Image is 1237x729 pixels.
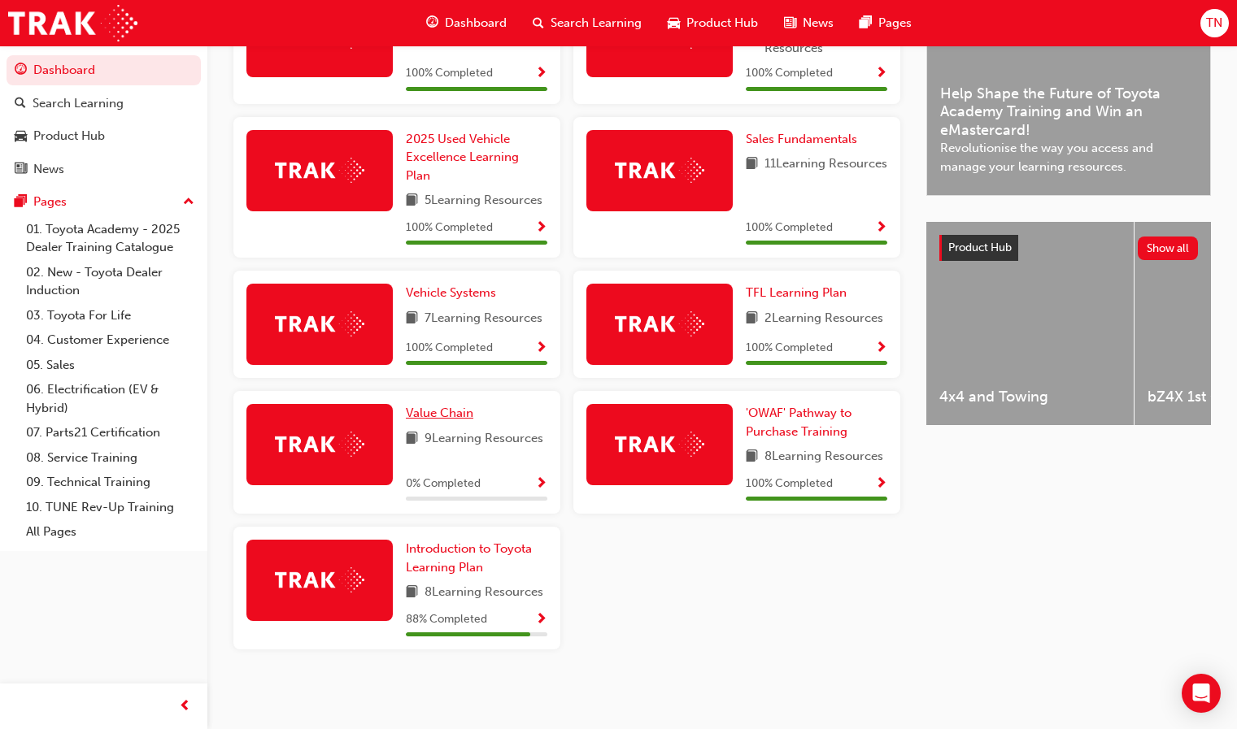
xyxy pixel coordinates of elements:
[33,127,105,145] div: Product Hub
[746,132,857,146] span: Sales Fundamentals
[746,406,852,439] span: 'OWAF' Pathway to Purchase Training
[615,432,704,457] img: Trak
[20,353,201,378] a: 05. Sales
[406,406,473,420] span: Value Chain
[20,303,201,328] a: 03. Toyota For Life
[535,67,547,81] span: Show Progress
[746,447,758,467] span: book-icon
[406,219,493,237] span: 100 % Completed
[7,154,201,184] a: News
[15,163,27,177] span: news-icon
[535,338,547,358] button: Show Progress
[20,217,201,260] a: 01. Toyota Academy - 2025 Dealer Training Catalogue
[746,130,864,149] a: Sales Fundamentals
[33,94,124,113] div: Search Learning
[875,474,887,494] button: Show Progress
[1206,14,1222,33] span: TN
[15,63,27,78] span: guage-icon
[406,309,418,329] span: book-icon
[520,7,655,40] a: search-iconSearch Learning
[425,309,542,329] span: 7 Learning Resources
[7,89,201,119] a: Search Learning
[948,241,1012,254] span: Product Hub
[746,475,833,493] span: 100 % Completed
[179,696,191,717] span: prev-icon
[875,221,887,236] span: Show Progress
[15,97,26,111] span: search-icon
[1200,9,1229,37] button: TN
[746,285,847,300] span: TFL Learning Plan
[535,613,547,627] span: Show Progress
[940,139,1197,176] span: Revolutionise the way you access and manage your learning resources.
[20,377,201,420] a: 06. Electrification (EV & Hybrid)
[33,193,67,211] div: Pages
[746,154,758,175] span: book-icon
[535,218,547,238] button: Show Progress
[406,64,493,83] span: 100 % Completed
[406,404,480,423] a: Value Chain
[615,158,704,183] img: Trak
[406,132,519,183] span: 2025 Used Vehicle Excellence Learning Plan
[875,67,887,81] span: Show Progress
[20,445,201,471] a: 08. Service Training
[20,519,201,545] a: All Pages
[686,14,758,33] span: Product Hub
[20,260,201,303] a: 02. New - Toyota Dealer Induction
[615,311,704,336] img: Trak
[764,447,883,467] span: 8 Learning Resources
[875,218,887,238] button: Show Progress
[33,160,64,179] div: News
[445,14,507,33] span: Dashboard
[425,191,542,211] span: 5 Learning Resources
[533,13,544,33] span: search-icon
[535,474,547,494] button: Show Progress
[551,14,642,33] span: Search Learning
[183,192,194,213] span: up-icon
[7,187,201,217] button: Pages
[535,63,547,84] button: Show Progress
[875,341,887,356] span: Show Progress
[764,309,883,329] span: 2 Learning Resources
[764,154,887,175] span: 11 Learning Resources
[406,541,532,575] span: Introduction to Toyota Learning Plan
[1138,236,1199,260] button: Show all
[875,63,887,84] button: Show Progress
[535,221,547,236] span: Show Progress
[746,219,833,237] span: 100 % Completed
[275,567,364,592] img: Trak
[655,7,771,40] a: car-iconProduct Hub
[746,64,833,83] span: 100 % Completed
[1182,674,1221,713] div: Open Intercom Messenger
[406,339,493,358] span: 100 % Completed
[746,284,853,302] a: TFL Learning Plan
[875,477,887,492] span: Show Progress
[406,610,487,629] span: 88 % Completed
[275,311,364,336] img: Trak
[425,583,543,603] span: 8 Learning Resources
[406,429,418,449] span: book-icon
[746,309,758,329] span: book-icon
[406,130,547,185] a: 2025 Used Vehicle Excellence Learning Plan
[426,13,438,33] span: guage-icon
[7,52,201,187] button: DashboardSearch LearningProduct HubNews
[784,13,796,33] span: news-icon
[15,129,27,144] span: car-icon
[20,470,201,495] a: 09. Technical Training
[926,222,1134,425] a: 4x4 and Towing
[406,583,418,603] span: book-icon
[939,388,1121,406] span: 4x4 and Towing
[406,191,418,211] span: book-icon
[15,195,27,210] span: pages-icon
[535,477,547,492] span: Show Progress
[535,610,547,630] button: Show Progress
[20,328,201,353] a: 04. Customer Experience
[668,13,680,33] span: car-icon
[7,55,201,85] a: Dashboard
[20,420,201,445] a: 07. Parts21 Certification
[860,13,872,33] span: pages-icon
[275,158,364,183] img: Trak
[878,14,912,33] span: Pages
[7,121,201,151] a: Product Hub
[406,475,481,493] span: 0 % Completed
